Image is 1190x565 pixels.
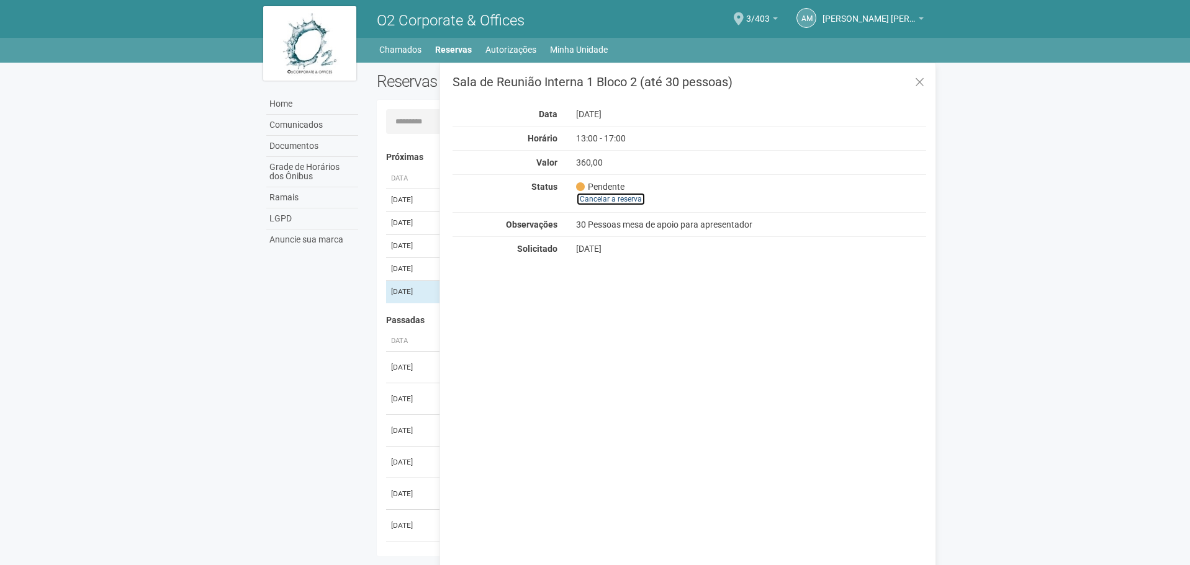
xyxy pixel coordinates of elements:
[567,219,813,230] div: 30 Pessoas mesa de apoio para apresentador
[436,510,794,541] td: Sala de Reunião Interna 2 Bloco 2 (até 30 pessoas)
[506,220,557,229] strong: Observações
[436,234,794,257] td: Sala de Reunião Interna 1 Bloco 4 (até 30 pessoas)
[436,415,794,447] td: Sala de Reunião Interna 2 Bloco 2 (até 30 pessoas)
[436,169,794,189] th: Área ou Serviço
[485,41,536,58] a: Autorizações
[377,12,525,29] span: O2 Corporate & Offices
[266,187,358,208] a: Ramais
[386,280,436,303] td: [DATE]
[436,189,794,211] td: Sala de Reunião Interna 2 Bloco 2 (até 30 pessoas)
[550,41,608,58] a: Minha Unidade
[567,157,813,168] div: 360,00
[436,211,794,234] td: Sala de Reunião Interna 2 Bloco 2 (até 30 pessoas)
[386,169,436,189] th: Data
[436,280,794,303] td: Sala de Reunião Interna 1 Bloco 2 (até 30 pessoas)
[379,41,421,58] a: Chamados
[386,541,436,564] td: [DATE]
[386,189,436,211] td: [DATE]
[576,192,646,206] a: Cancelar a reserva
[436,478,794,510] td: Sala de Reunião Interna 1 Bloco 2 (até 30 pessoas)
[386,316,918,325] h4: Passadas
[436,257,794,280] td: Sala de Reunião Interna 2 Bloco 2 (até 30 pessoas)
[539,109,557,119] strong: Data
[746,2,770,24] span: 3/403
[436,352,794,383] td: Sala de Reunião Interna 2 Bloco 2 (até 30 pessoas)
[435,41,472,58] a: Reservas
[386,510,436,541] td: [DATE]
[567,109,813,120] div: [DATE]
[266,157,358,187] a: Grade de Horários dos Ônibus
[266,136,358,157] a: Documentos
[266,115,358,136] a: Comunicados
[386,447,436,478] td: [DATE]
[386,383,436,415] td: [DATE]
[576,181,624,192] span: Pendente
[263,6,356,81] img: logo.jpg
[746,16,778,25] a: 3/403
[386,331,436,352] th: Data
[823,16,924,25] a: [PERSON_NAME] [PERSON_NAME]
[386,352,436,383] td: [DATE]
[266,208,358,229] a: LGPD
[386,153,918,162] h4: Próximas
[386,234,436,257] td: [DATE]
[386,415,436,447] td: [DATE]
[377,72,642,91] h2: Reservas
[436,541,794,564] td: Área Coffee Break (Pré-Função) Bloco 2
[436,383,794,415] td: Sala de Reunião Interna 2 Bloco 2 (até 30 pessoas)
[517,244,557,254] strong: Solicitado
[823,2,916,24] span: Alice Martins Nery
[531,182,557,192] strong: Status
[436,447,794,478] td: Sala de Reunião Interna 1 Bloco 2 (até 30 pessoas)
[567,133,813,144] div: 13:00 - 17:00
[528,133,557,143] strong: Horário
[386,257,436,280] td: [DATE]
[386,478,436,510] td: [DATE]
[796,8,816,28] a: AM
[567,243,813,254] div: [DATE]
[266,94,358,115] a: Home
[386,211,436,234] td: [DATE]
[436,331,794,352] th: Área ou Serviço
[266,229,358,250] a: Anuncie sua marca
[536,158,557,167] strong: Valor
[453,76,926,88] h3: Sala de Reunião Interna 1 Bloco 2 (até 30 pessoas)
